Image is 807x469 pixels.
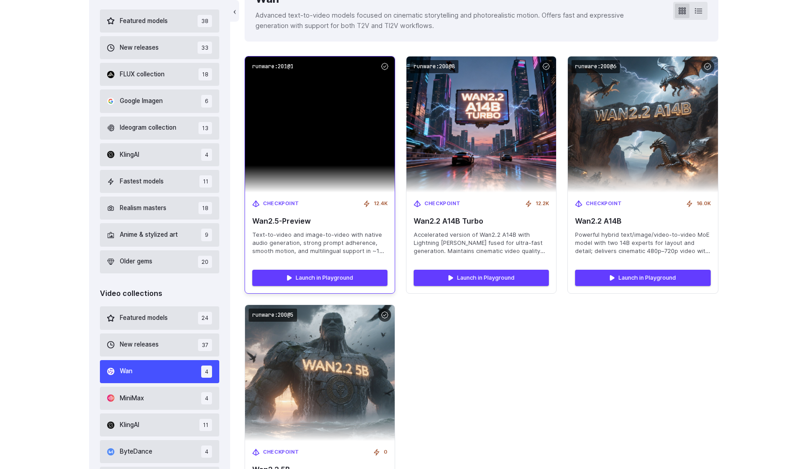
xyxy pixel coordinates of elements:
button: New releases 33 [100,36,220,59]
button: Featured models 38 [100,9,220,33]
a: Launch in Playground [414,270,549,286]
button: ByteDance 4 [100,440,220,463]
button: Realism masters 18 [100,197,220,220]
button: New releases 37 [100,333,220,356]
span: Wan2.2 A14B [575,217,710,225]
span: Wan2.5-Preview [252,217,387,225]
button: Ideogram collection 13 [100,117,220,140]
span: Featured models [120,313,168,323]
button: Google Imagen 6 [100,89,220,113]
span: 12.2K [536,200,549,208]
button: Featured models 24 [100,306,220,329]
span: Accelerated version of Wan2.2 A14B with Lightning [PERSON_NAME] fused for ultra-fast generation. ... [414,231,549,255]
span: New releases [120,340,159,350]
span: FLUX collection [120,70,165,80]
span: 4 [201,366,212,378]
button: Fastest models 11 [100,170,220,193]
span: Checkpoint [586,200,622,208]
span: Anime & stylized art [120,230,178,240]
span: ByteDance [120,447,152,457]
span: Ideogram collection [120,123,176,133]
img: Wan2.2 A14B Turbo [406,56,556,192]
span: Realism masters [120,203,166,213]
span: Powerful hybrid text/image/video-to-video MoE model with two 14B experts for layout and detail; d... [575,231,710,255]
span: 4 [201,392,212,404]
span: Checkpoint [263,200,299,208]
span: Wan2.2 A14B Turbo [414,217,549,225]
span: Fastest models [120,177,164,187]
img: Wan2.2 A14B [568,56,717,192]
span: 18 [198,202,212,214]
a: Launch in Playground [575,270,710,286]
span: 24 [198,312,212,324]
a: Launch in Playground [252,270,387,286]
span: 37 [198,339,212,351]
span: 16.0K [697,200,711,208]
span: Featured models [120,16,168,26]
span: New releases [120,43,159,53]
span: KlingAI [120,150,139,160]
span: 13 [198,122,212,134]
span: 33 [198,42,212,54]
span: MiniMax [120,394,144,403]
span: 12.4K [374,200,387,208]
span: Wan [120,366,132,376]
span: Text-to-video and image-to-video with native audio generation, strong prompt adherence, smooth mo... [252,231,387,255]
span: 4 [201,446,212,458]
button: Older gems 20 [100,250,220,273]
span: Checkpoint [263,448,299,456]
span: 0 [384,448,387,456]
p: Advanced text-to-video models focused on cinematic storytelling and photorealistic motion. Offers... [255,10,658,31]
span: 20 [198,256,212,268]
span: KlingAI [120,420,139,430]
span: 11 [199,419,212,431]
span: Checkpoint [425,200,461,208]
button: KlingAI 11 [100,413,220,436]
div: Video collections [100,288,220,300]
span: 38 [198,15,212,27]
span: Google Imagen [120,96,163,106]
span: 6 [201,95,212,107]
button: FLUX collection 18 [100,63,220,86]
button: Wan 4 [100,360,220,383]
button: KlingAI 4 [100,143,220,166]
span: 4 [201,149,212,161]
button: MiniMax 4 [100,387,220,410]
span: 9 [201,229,212,241]
span: Older gems [120,257,152,267]
button: Anime & stylized art 9 [100,223,220,246]
span: 11 [199,175,212,188]
code: runware:201@1 [249,60,297,73]
code: runware:200@5 [249,309,297,322]
span: 18 [198,68,212,80]
code: runware:200@6 [571,60,620,73]
img: Wan2.2 5B [245,305,395,441]
code: runware:200@8 [410,60,458,73]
